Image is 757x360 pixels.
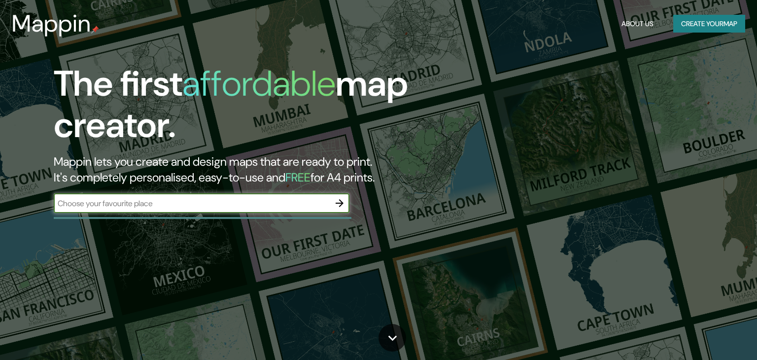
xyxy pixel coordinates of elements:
[182,61,336,107] h1: affordable
[54,154,432,185] h2: Mappin lets you create and design maps that are ready to print. It's completely personalised, eas...
[54,63,432,154] h1: The first map creator.
[618,15,657,33] button: About Us
[91,26,99,34] img: mappin-pin
[12,10,91,37] h3: Mappin
[54,198,330,209] input: Choose your favourite place
[673,15,745,33] button: Create yourmap
[285,170,310,185] h5: FREE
